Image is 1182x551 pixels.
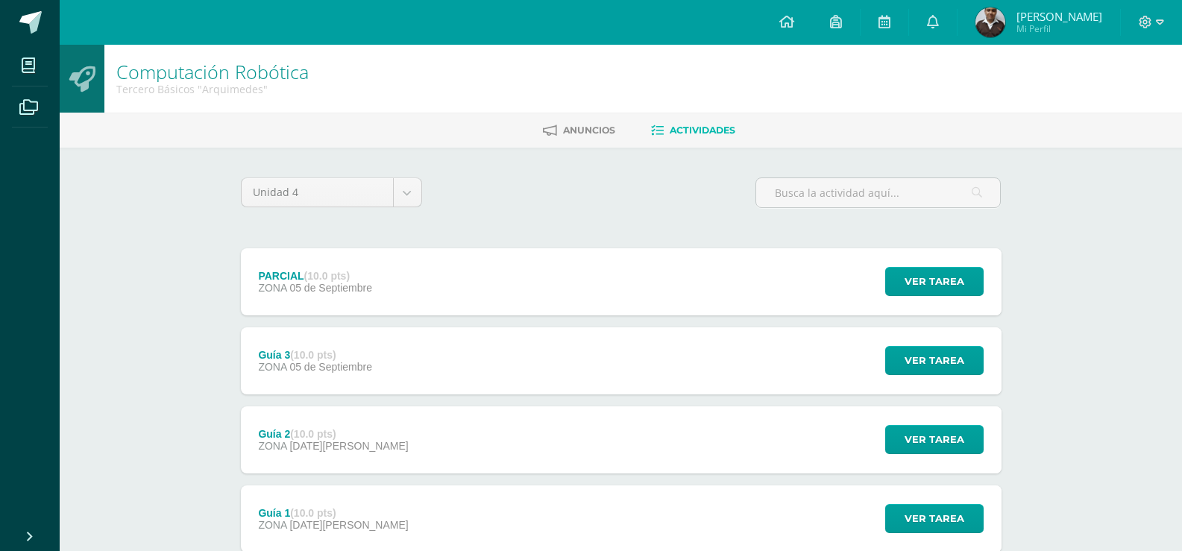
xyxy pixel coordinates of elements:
[885,267,984,296] button: Ver tarea
[258,282,286,294] span: ZONA
[116,59,309,84] a: Computación Robótica
[289,440,408,452] span: [DATE][PERSON_NAME]
[258,507,408,519] div: Guía 1
[670,125,735,136] span: Actividades
[975,7,1005,37] img: 1f3c94d8ae4c2f6e7adde7c6b2245b10.png
[905,426,964,453] span: Ver tarea
[290,428,336,440] strong: (10.0 pts)
[905,505,964,532] span: Ver tarea
[290,349,336,361] strong: (10.0 pts)
[905,268,964,295] span: Ver tarea
[1016,9,1102,24] span: [PERSON_NAME]
[905,347,964,374] span: Ver tarea
[290,507,336,519] strong: (10.0 pts)
[885,425,984,454] button: Ver tarea
[563,125,615,136] span: Anuncios
[253,178,382,207] span: Unidad 4
[258,270,372,282] div: PARCIAL
[289,282,372,294] span: 05 de Septiembre
[1016,22,1102,35] span: Mi Perfil
[885,504,984,533] button: Ver tarea
[258,361,286,373] span: ZONA
[242,178,421,207] a: Unidad 4
[116,61,309,82] h1: Computación Robótica
[543,119,615,142] a: Anuncios
[116,82,309,96] div: Tercero Básicos 'Arquimedes'
[289,519,408,531] span: [DATE][PERSON_NAME]
[258,428,408,440] div: Guía 2
[651,119,735,142] a: Actividades
[289,361,372,373] span: 05 de Septiembre
[258,349,372,361] div: Guía 3
[258,519,286,531] span: ZONA
[756,178,1000,207] input: Busca la actividad aquí...
[885,346,984,375] button: Ver tarea
[258,440,286,452] span: ZONA
[304,270,350,282] strong: (10.0 pts)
